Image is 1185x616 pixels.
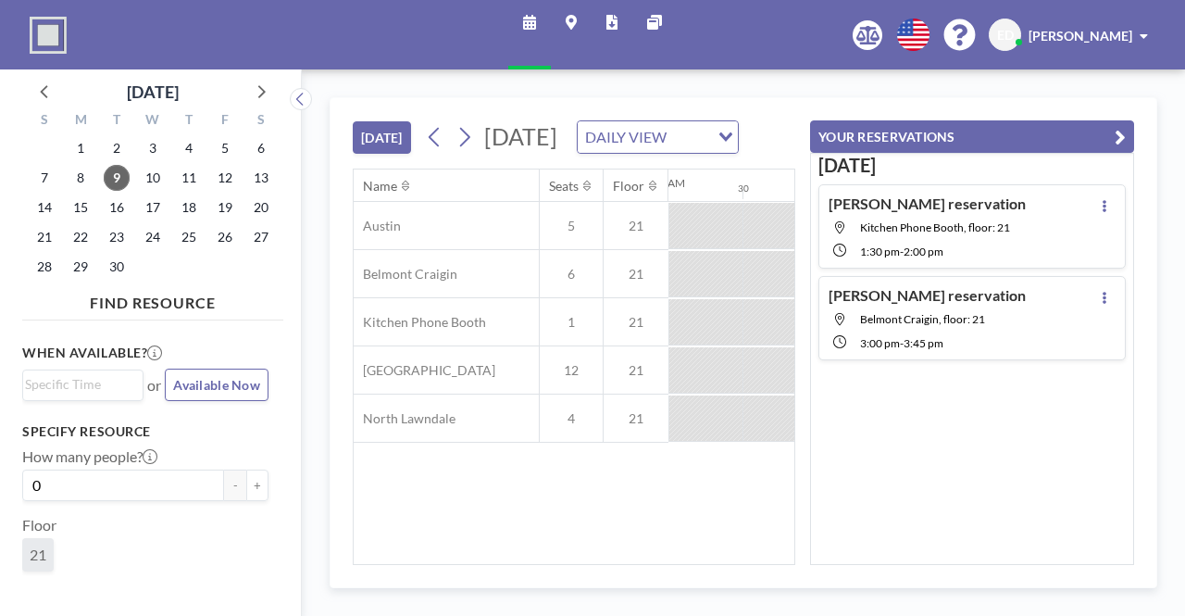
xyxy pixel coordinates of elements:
[829,195,1026,213] h4: [PERSON_NAME] reservation
[176,135,202,161] span: Thursday, September 4, 2025
[860,220,1010,234] span: Kitchen Phone Booth, floor: 21
[655,176,685,190] div: 12AM
[860,245,900,258] span: 1:30 PM
[127,79,179,105] div: [DATE]
[246,470,268,501] button: +
[354,362,495,379] span: [GEOGRAPHIC_DATA]
[27,109,63,133] div: S
[140,195,166,220] span: Wednesday, September 17, 2025
[672,125,707,149] input: Search for option
[212,195,238,220] span: Friday, September 19, 2025
[581,125,670,149] span: DAILY VIEW
[354,218,401,234] span: Austin
[22,516,56,534] label: Floor
[212,165,238,191] span: Friday, September 12, 2025
[31,254,57,280] span: Sunday, September 28, 2025
[613,178,644,195] div: Floor
[135,109,171,133] div: W
[243,109,279,133] div: S
[248,195,274,220] span: Saturday, September 20, 2025
[248,165,274,191] span: Saturday, September 13, 2025
[604,266,668,283] span: 21
[99,109,135,133] div: T
[354,314,486,331] span: Kitchen Phone Booth
[810,120,1134,153] button: YOUR RESERVATIONS
[31,195,57,220] span: Sunday, September 14, 2025
[540,314,603,331] span: 1
[578,121,738,153] div: Search for option
[68,135,94,161] span: Monday, September 1, 2025
[23,371,143,398] div: Search for option
[904,336,943,350] span: 3:45 PM
[31,224,57,250] span: Sunday, September 21, 2025
[176,195,202,220] span: Thursday, September 18, 2025
[140,224,166,250] span: Wednesday, September 24, 2025
[68,195,94,220] span: Monday, September 15, 2025
[147,376,161,395] span: or
[829,286,1026,305] h4: [PERSON_NAME] reservation
[68,254,94,280] span: Monday, September 29, 2025
[818,154,1126,177] h3: [DATE]
[738,182,749,195] div: 30
[900,245,904,258] span: -
[176,165,202,191] span: Thursday, September 11, 2025
[173,377,260,393] span: Available Now
[540,266,603,283] span: 6
[176,224,202,250] span: Thursday, September 25, 2025
[860,336,900,350] span: 3:00 PM
[30,17,67,54] img: organization-logo
[549,178,579,195] div: Seats
[104,135,130,161] span: Tuesday, September 2, 2025
[22,423,268,440] h3: Specify resource
[363,178,397,195] div: Name
[604,410,668,427] span: 21
[165,369,268,401] button: Available Now
[540,218,603,234] span: 5
[604,218,668,234] span: 21
[354,410,455,427] span: North Lawndale
[900,336,904,350] span: -
[860,312,985,326] span: Belmont Craigin, floor: 21
[353,121,411,154] button: [DATE]
[104,224,130,250] span: Tuesday, September 23, 2025
[31,165,57,191] span: Sunday, September 7, 2025
[63,109,99,133] div: M
[1029,28,1132,44] span: [PERSON_NAME]
[30,546,46,564] span: 21
[904,245,943,258] span: 2:00 PM
[604,314,668,331] span: 21
[22,286,283,312] h4: FIND RESOURCE
[248,224,274,250] span: Saturday, September 27, 2025
[248,135,274,161] span: Saturday, September 6, 2025
[354,266,457,283] span: Belmont Craigin
[170,109,206,133] div: T
[997,27,1014,44] span: ED
[104,254,130,280] span: Tuesday, September 30, 2025
[25,374,132,395] input: Search for option
[540,410,603,427] span: 4
[604,362,668,379] span: 21
[104,195,130,220] span: Tuesday, September 16, 2025
[22,447,157,466] label: How many people?
[68,224,94,250] span: Monday, September 22, 2025
[68,165,94,191] span: Monday, September 8, 2025
[540,362,603,379] span: 12
[484,122,557,150] span: [DATE]
[224,470,246,501] button: -
[104,165,130,191] span: Tuesday, September 9, 2025
[212,224,238,250] span: Friday, September 26, 2025
[140,135,166,161] span: Wednesday, September 3, 2025
[206,109,243,133] div: F
[212,135,238,161] span: Friday, September 5, 2025
[140,165,166,191] span: Wednesday, September 10, 2025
